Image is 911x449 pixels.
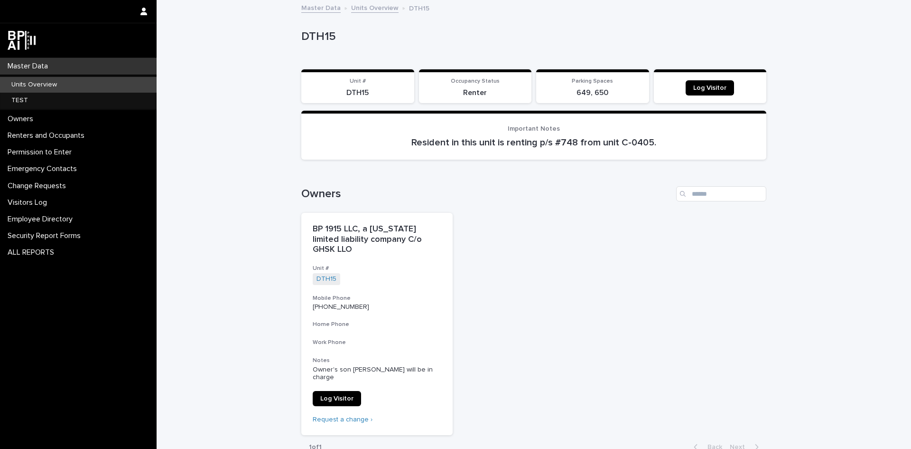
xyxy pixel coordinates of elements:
[4,231,88,240] p: Security Report Forms
[313,224,441,255] p: BP 1915 LLC, a [US_STATE] limited liability company C/o GHSK LLO
[320,395,353,402] span: Log Visitor
[4,215,80,224] p: Employee Directory
[350,78,366,84] span: Unit #
[4,248,62,257] p: ALL REPORTS
[313,304,369,310] a: [PHONE_NUMBER]
[676,186,766,201] input: Search
[313,357,441,364] h3: Notes
[313,366,441,382] p: Owner's son [PERSON_NAME] will be in charge
[301,213,453,435] a: BP 1915 LLC, a [US_STATE] limited liability company C/o GHSK LLOUnit #DTH15 Mobile Phone[PHONE_NU...
[313,137,755,148] p: Resident in this unit is renting p/s #748 from unit C-0405.
[4,96,36,105] p: TEST
[4,115,41,124] p: Owners
[313,321,441,328] h3: Home Phone
[409,2,429,13] p: DTH15
[542,88,643,97] p: 649, 650
[313,416,372,423] a: Request a change ›
[4,182,74,191] p: Change Requests
[693,85,726,91] span: Log Visitor
[4,81,65,89] p: Units Overview
[686,80,734,96] a: Log Visitor
[313,295,441,302] h3: Mobile Phone
[4,148,79,157] p: Permission to Enter
[572,78,613,84] span: Parking Spaces
[313,265,441,272] h3: Unit #
[316,275,336,283] a: DTH15
[301,30,762,44] p: DTH15
[351,2,399,13] a: Units Overview
[307,88,409,97] p: DTH15
[451,78,500,84] span: Occupancy Status
[313,391,361,406] a: Log Visitor
[425,88,526,97] p: Renter
[313,339,441,346] h3: Work Phone
[4,131,92,140] p: Renters and Occupants
[508,125,560,132] span: Important Notes
[4,62,56,71] p: Master Data
[4,164,84,173] p: Emergency Contacts
[4,198,55,207] p: Visitors Log
[301,2,341,13] a: Master Data
[8,31,36,50] img: dwgmcNfxSF6WIOOXiGgu
[301,187,672,201] h1: Owners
